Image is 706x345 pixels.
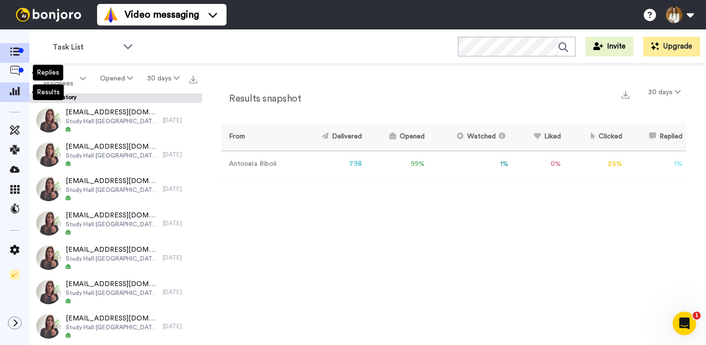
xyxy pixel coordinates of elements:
img: export.svg [622,91,630,99]
td: 1 % [429,151,513,178]
iframe: Intercom live chat [673,312,696,335]
a: [EMAIL_ADDRESS][DOMAIN_NAME]Study Hall [GEOGRAPHIC_DATA] - Email 3[DATE] [29,240,202,275]
img: 4ee62dd0-b569-419f-ad55-d8591825e213-thumb.jpg [36,245,61,270]
td: 99 % [366,151,429,178]
span: [EMAIL_ADDRESS][DOMAIN_NAME] [66,314,158,323]
button: Upgrade [643,37,700,56]
div: [DATE] [163,322,197,330]
a: [EMAIL_ADDRESS][DOMAIN_NAME]Study Hall [GEOGRAPHIC_DATA] - Email 3[DATE] [29,309,202,344]
img: bj-logo-header-white.svg [12,8,85,22]
img: Checklist.svg [10,270,20,280]
span: Study Hall [GEOGRAPHIC_DATA] - Email 3 [66,220,158,228]
td: 798 [297,151,366,178]
div: [DATE] [163,219,197,227]
td: 0 % [513,151,565,178]
div: Replies [33,65,63,80]
img: vm-color.svg [103,7,119,23]
a: [EMAIL_ADDRESS][DOMAIN_NAME]Study Hall [GEOGRAPHIC_DATA] - Email 3[DATE] [29,137,202,172]
div: [DATE] [163,288,197,296]
img: 4ee62dd0-b569-419f-ad55-d8591825e213-thumb.jpg [36,211,61,236]
div: [DATE] [163,254,197,262]
img: 4ee62dd0-b569-419f-ad55-d8591825e213-thumb.jpg [36,142,61,167]
button: 30 days [140,70,186,87]
td: 1 % [626,151,686,178]
div: [DATE] [163,185,197,193]
h2: Results snapshot [222,93,301,104]
img: 4ee62dd0-b569-419f-ad55-d8591825e213-thumb.jpg [36,314,61,339]
th: From [222,124,297,151]
div: [DATE] [163,116,197,124]
span: Task List [52,41,118,53]
span: [EMAIL_ADDRESS][DOMAIN_NAME] [66,107,158,117]
th: Delivered [297,124,366,151]
a: [EMAIL_ADDRESS][DOMAIN_NAME]Study Hall [GEOGRAPHIC_DATA] - Email 3[DATE] [29,275,202,309]
th: Liked [513,124,565,151]
a: [EMAIL_ADDRESS][DOMAIN_NAME]Study Hall [GEOGRAPHIC_DATA] - Email 3[DATE] [29,103,202,137]
td: 25 % [565,151,626,178]
a: [EMAIL_ADDRESS][DOMAIN_NAME]Study Hall [GEOGRAPHIC_DATA] - Email 3[DATE] [29,172,202,206]
div: Results [33,84,64,100]
span: 1 [693,312,701,319]
td: Antonela Riboli [222,151,297,178]
th: Opened [366,124,429,151]
span: [EMAIL_ADDRESS][DOMAIN_NAME] [66,245,158,255]
img: export.svg [189,76,197,83]
a: [EMAIL_ADDRESS][DOMAIN_NAME]Study Hall [GEOGRAPHIC_DATA] - Email 3[DATE] [29,206,202,240]
span: [EMAIL_ADDRESS][DOMAIN_NAME] [66,142,158,152]
div: Delivery History [29,93,202,103]
img: 4ee62dd0-b569-419f-ad55-d8591825e213-thumb.jpg [36,280,61,304]
span: Study Hall [GEOGRAPHIC_DATA] - Email 3 [66,152,158,159]
span: [EMAIL_ADDRESS][DOMAIN_NAME] [66,279,158,289]
th: Clicked [565,124,626,151]
span: Study Hall [GEOGRAPHIC_DATA] - Email 3 [66,255,158,263]
button: Opened [93,70,140,87]
span: Video messaging [125,8,199,22]
span: Study Hall [GEOGRAPHIC_DATA] - Email 3 [66,323,158,331]
img: 4ee62dd0-b569-419f-ad55-d8591825e213-thumb.jpg [36,108,61,133]
span: Study Hall [GEOGRAPHIC_DATA] - Email 3 [66,186,158,194]
button: Export a summary of each team member’s results that match this filter now. [619,87,632,101]
button: Invite [585,37,633,56]
button: Export all results that match these filters now. [186,71,200,86]
img: 4ee62dd0-b569-419f-ad55-d8591825e213-thumb.jpg [36,177,61,201]
button: 30 days [642,83,686,101]
th: Replied [626,124,686,151]
span: [EMAIL_ADDRESS][DOMAIN_NAME] [66,211,158,220]
span: Study Hall [GEOGRAPHIC_DATA] - Email 3 [66,289,158,297]
span: [EMAIL_ADDRESS][DOMAIN_NAME] [66,176,158,186]
div: [DATE] [163,151,197,159]
span: Study Hall [GEOGRAPHIC_DATA] - Email 3 [66,117,158,125]
th: Watched [429,124,513,151]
